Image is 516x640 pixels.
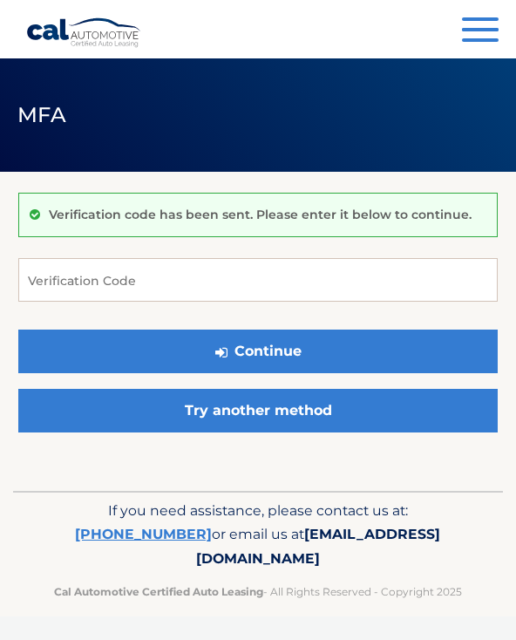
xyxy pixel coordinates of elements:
[49,207,472,222] p: Verification code has been sent. Please enter it below to continue.
[18,389,498,432] a: Try another method
[18,330,498,373] button: Continue
[54,585,263,598] strong: Cal Automotive Certified Auto Leasing
[39,499,477,573] p: If you need assistance, please contact us at: or email us at
[462,17,499,46] button: Menu
[196,526,441,567] span: [EMAIL_ADDRESS][DOMAIN_NAME]
[17,102,66,127] span: MFA
[39,582,477,601] p: - All Rights Reserved - Copyright 2025
[75,526,212,542] a: [PHONE_NUMBER]
[26,17,142,48] a: Cal Automotive
[18,258,498,302] input: Verification Code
